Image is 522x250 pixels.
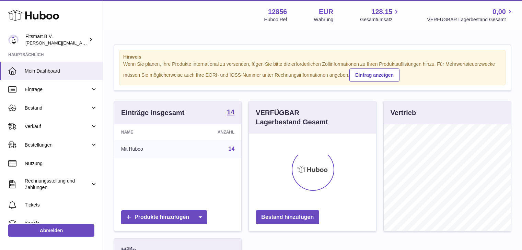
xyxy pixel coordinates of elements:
[229,146,235,152] a: 14
[256,108,345,127] h3: VERFÜGBAR Lagerbestand Gesamt
[227,109,234,115] strong: 14
[25,202,97,208] span: Tickets
[121,210,207,224] a: Produkte hinzufügen
[427,16,514,23] span: VERFÜGBAR Lagerbestand Gesamt
[121,108,185,117] h3: Einträge insgesamt
[114,124,183,140] th: Name
[8,224,94,237] a: Abmelden
[427,7,514,23] a: 0,00 VERFÜGBAR Lagerbestand Gesamt
[25,86,90,93] span: Einträge
[25,220,97,227] span: Kanäle
[25,178,90,191] span: Rechnungsstellung und Zahlungen
[492,7,506,16] span: 0,00
[264,16,287,23] div: Huboo Ref
[25,33,87,46] div: Fitsmart B.V.
[314,16,334,23] div: Währung
[391,108,416,117] h3: Vertrieb
[349,68,399,82] a: Eintrag anzeigen
[25,123,90,130] span: Verkauf
[319,7,333,16] strong: EUR
[114,140,183,158] td: Mit Huboo
[25,105,90,111] span: Bestand
[25,142,90,148] span: Bestellungen
[123,54,502,60] strong: Hinweis
[25,68,97,74] span: Mein Dashboard
[227,109,234,117] a: 14
[360,7,400,23] a: 128,15 Gesamtumsatz
[371,7,392,16] span: 128,15
[183,124,241,140] th: Anzahl
[268,7,287,16] strong: 12856
[25,160,97,167] span: Nutzung
[360,16,400,23] span: Gesamtumsatz
[123,61,502,82] div: Wenn Sie planen, Ihre Produkte international zu versenden, fügen Sie bitte die erforderlichen Zol...
[25,40,138,46] span: [PERSON_NAME][EMAIL_ADDRESS][DOMAIN_NAME]
[256,210,319,224] a: Bestand hinzufügen
[8,35,19,45] img: jonathan@leaderoo.com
